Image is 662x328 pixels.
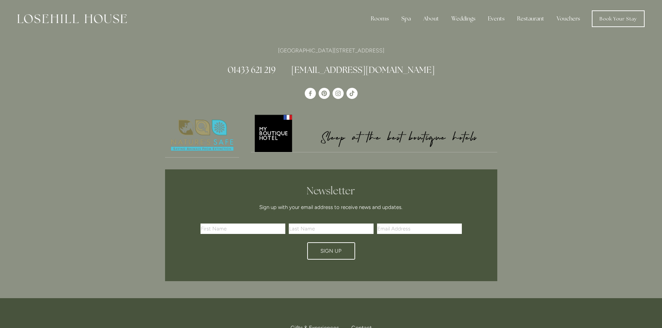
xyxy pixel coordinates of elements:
a: [EMAIL_ADDRESS][DOMAIN_NAME] [291,64,435,75]
a: Vouchers [551,12,586,26]
input: Email Address [377,224,462,234]
span: Sign Up [320,248,342,254]
input: Last Name [289,224,374,234]
a: Book Your Stay [592,10,645,27]
p: [GEOGRAPHIC_DATA][STREET_ADDRESS] [165,46,497,55]
a: TikTok [346,88,358,99]
p: Sign up with your email address to receive news and updates. [203,203,459,211]
a: Instagram [333,88,344,99]
img: Losehill House [17,14,127,23]
img: My Boutique Hotel - Logo [251,113,497,152]
div: Spa [396,12,416,26]
div: Restaurant [512,12,550,26]
div: About [418,12,444,26]
h2: Newsletter [203,185,459,197]
a: Pinterest [319,88,330,99]
a: Losehill House Hotel & Spa [305,88,316,99]
a: Nature's Safe - Logo [165,113,239,158]
a: 01433 621 219 [228,64,276,75]
div: Events [482,12,510,26]
div: Weddings [446,12,481,26]
input: First Name [201,224,285,234]
div: Rooms [365,12,394,26]
img: Nature's Safe - Logo [165,113,239,157]
a: My Boutique Hotel - Logo [251,113,497,152]
button: Sign Up [307,242,355,260]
